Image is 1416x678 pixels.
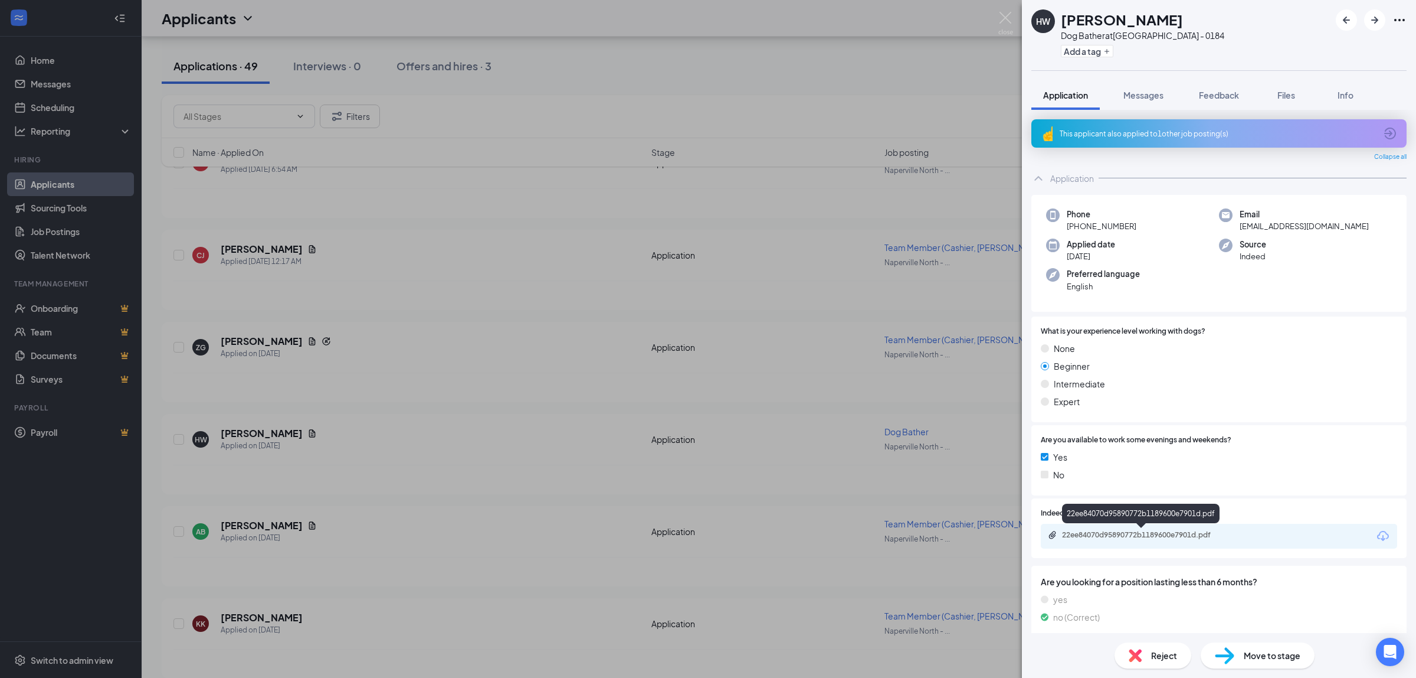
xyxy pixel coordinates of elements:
[1067,220,1136,232] span: [PHONE_NUMBER]
[1376,529,1390,543] svg: Download
[1244,649,1300,662] span: Move to stage
[1067,268,1140,280] span: Preferred language
[1336,9,1357,31] button: ArrowLeftNew
[1053,593,1067,606] span: yes
[1368,13,1382,27] svg: ArrowRight
[1054,395,1080,408] span: Expert
[1240,250,1266,262] span: Indeed
[1383,126,1397,141] svg: ArrowCircle
[1050,172,1094,184] div: Application
[1041,508,1093,519] span: Indeed Resume
[1338,90,1353,100] span: Info
[1041,575,1397,588] span: Are you looking for a position lasting less than 6 months?
[1048,530,1057,540] svg: Paperclip
[1031,171,1045,185] svg: ChevronUp
[1339,13,1353,27] svg: ArrowLeftNew
[1041,326,1205,337] span: What is your experience level working with dogs?
[1053,451,1067,464] span: Yes
[1151,649,1177,662] span: Reject
[1374,152,1407,162] span: Collapse all
[1054,342,1075,355] span: None
[1061,30,1224,41] div: Dog Bather at [GEOGRAPHIC_DATA] - 0184
[1062,530,1227,540] div: 22ee84070d95890772b1189600e7901d.pdf
[1036,15,1050,27] div: HW
[1067,250,1115,262] span: [DATE]
[1240,220,1369,232] span: [EMAIL_ADDRESS][DOMAIN_NAME]
[1041,435,1231,446] span: Are you available to work some evenings and weekends?
[1376,638,1404,666] div: Open Intercom Messenger
[1123,90,1163,100] span: Messages
[1053,468,1064,481] span: No
[1199,90,1239,100] span: Feedback
[1061,9,1183,30] h1: [PERSON_NAME]
[1392,13,1407,27] svg: Ellipses
[1067,208,1136,220] span: Phone
[1277,90,1295,100] span: Files
[1067,239,1115,250] span: Applied date
[1103,48,1110,55] svg: Plus
[1053,611,1100,624] span: no (Correct)
[1054,360,1090,373] span: Beginner
[1054,377,1105,390] span: Intermediate
[1062,504,1220,523] div: 22ee84070d95890772b1189600e7901d.pdf
[1067,281,1140,292] span: English
[1048,530,1239,542] a: Paperclip22ee84070d95890772b1189600e7901d.pdf
[1043,90,1088,100] span: Application
[1240,239,1266,250] span: Source
[1240,208,1369,220] span: Email
[1060,129,1376,139] div: This applicant also applied to 1 other job posting(s)
[1061,45,1113,57] button: PlusAdd a tag
[1364,9,1385,31] button: ArrowRight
